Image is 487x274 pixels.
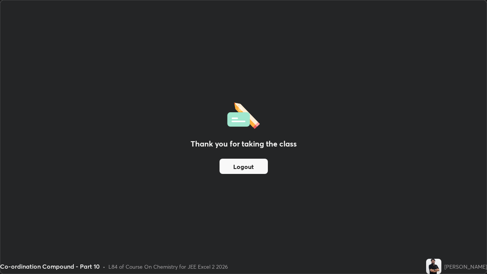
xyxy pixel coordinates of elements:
[444,263,487,271] div: [PERSON_NAME]
[426,259,441,274] img: b34798ff5e6b4ad6bbf22d8cad6d1581.jpg
[220,159,268,174] button: Logout
[227,100,260,129] img: offlineFeedback.1438e8b3.svg
[108,263,228,271] div: L84 of Course On Chemistry for JEE Excel 2 2026
[103,263,105,271] div: •
[191,138,297,150] h2: Thank you for taking the class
